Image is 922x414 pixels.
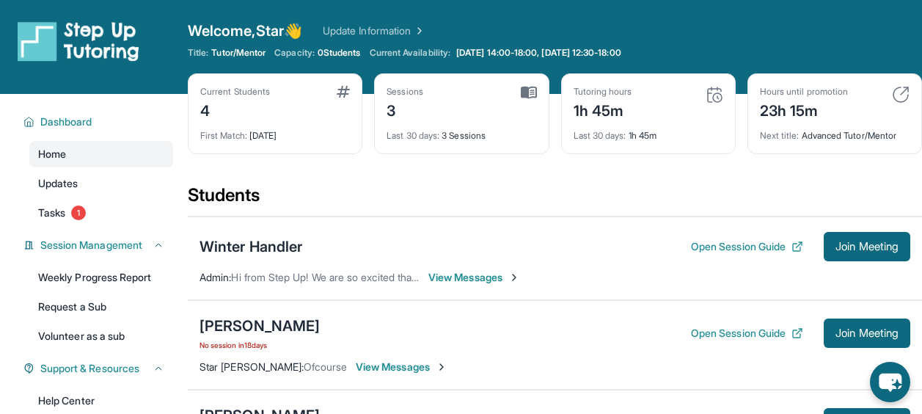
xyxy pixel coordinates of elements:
span: Next title : [760,130,800,141]
a: [DATE] 14:00-18:00, [DATE] 12:30-18:00 [453,47,624,59]
span: Tutor/Mentor [211,47,266,59]
span: Home [38,147,66,161]
button: Join Meeting [824,232,910,261]
span: Admin : [200,271,231,283]
a: Home [29,141,173,167]
img: card [521,86,537,99]
span: Dashboard [40,115,92,129]
span: Session Management [40,238,142,253]
span: Last 30 days : [574,130,626,141]
span: View Messages [428,270,520,285]
div: Students [188,184,922,216]
a: Updates [29,170,173,197]
img: card [892,86,910,103]
span: No session in 18 days [200,339,320,351]
a: Request a Sub [29,294,173,320]
a: Tasks1 [29,200,173,226]
button: Support & Resources [34,361,164,376]
span: Star [PERSON_NAME] : [200,360,304,373]
span: Title: [188,47,208,59]
span: 0 Students [318,47,361,59]
span: Tasks [38,206,65,220]
img: Chevron Right [411,23,425,38]
span: Welcome, Star 👋 [188,21,302,41]
img: logo [18,21,139,62]
div: Tutoring hours [574,86,632,98]
a: Help Center [29,388,173,414]
button: Join Meeting [824,319,910,348]
span: [DATE] 14:00-18:00, [DATE] 12:30-18:00 [456,47,621,59]
img: card [706,86,723,103]
button: Session Management [34,238,164,253]
div: Sessions [387,86,423,98]
div: 3 [387,98,423,121]
div: Current Students [200,86,270,98]
span: Support & Resources [40,361,139,376]
span: Capacity: [274,47,315,59]
span: Join Meeting [835,329,899,338]
div: [DATE] [200,121,350,142]
div: 23h 15m [760,98,848,121]
button: Open Session Guide [691,239,803,254]
button: Open Session Guide [691,326,803,341]
div: 1h 45m [574,98,632,121]
div: Winter Handler [200,236,302,257]
span: 1 [71,206,86,220]
button: chat-button [870,362,910,402]
img: Chevron-Right [436,361,447,373]
span: First Match : [200,130,247,141]
a: Update Information [323,23,425,38]
div: 3 Sessions [387,121,536,142]
button: Dashboard [34,115,164,129]
div: Hours until promotion [760,86,848,98]
img: Chevron-Right [508,272,520,283]
div: Advanced Tutor/Mentor [760,121,910,142]
a: Volunteer as a sub [29,323,173,349]
span: View Messages [356,360,447,374]
span: Join Meeting [835,242,899,251]
div: 4 [200,98,270,121]
div: 1h 45m [574,121,723,142]
span: Current Availability: [370,47,450,59]
div: [PERSON_NAME] [200,316,320,336]
span: Last 30 days : [387,130,439,141]
a: Weekly Progress Report [29,264,173,291]
span: Updates [38,176,78,191]
img: card [337,86,350,98]
span: Ofcourse [304,360,347,373]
